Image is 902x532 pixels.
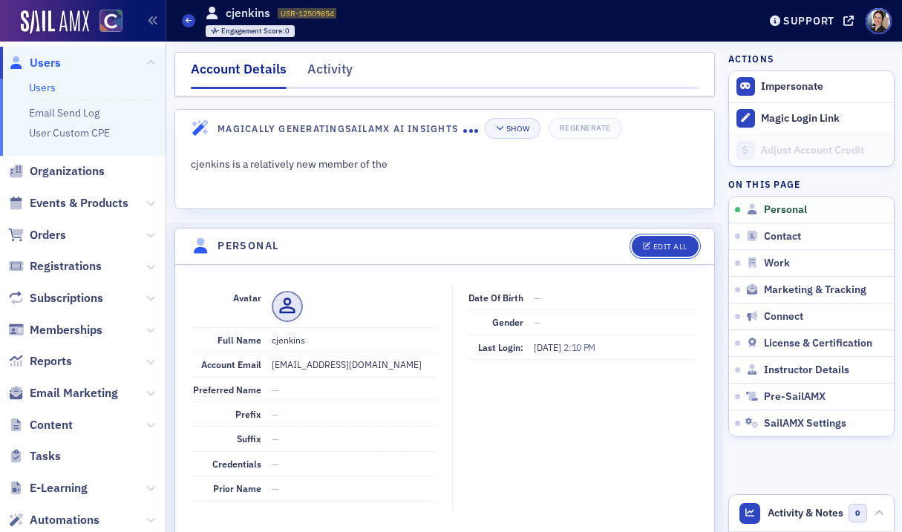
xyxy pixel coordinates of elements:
[549,118,622,139] button: Regenerate
[534,292,541,303] span: —
[492,316,523,328] span: Gender
[30,448,61,464] span: Tasks
[761,112,886,125] div: Magic Login Link
[8,195,128,211] a: Events & Products
[212,458,261,470] span: Credentials
[221,26,286,36] span: Engagement Score :
[761,144,886,157] div: Adjust Account Credit
[728,177,895,191] h4: On this page
[206,25,295,37] div: Engagement Score: 0
[8,512,99,528] a: Automations
[768,505,843,521] span: Activity & Notes
[89,10,122,35] a: View Homepage
[8,417,73,433] a: Content
[272,328,437,352] dd: cjenkins
[764,364,849,377] span: Instructor Details
[201,358,261,370] span: Account Email
[764,337,872,350] span: License & Certification
[729,102,894,134] button: Magic Login Link
[849,504,867,522] span: 0
[29,81,56,94] a: Users
[191,59,287,89] div: Account Details
[30,195,128,211] span: Events & Products
[30,163,105,180] span: Organizations
[281,8,334,19] span: USR-12509854
[485,118,540,139] button: Show
[30,227,66,243] span: Orders
[764,230,801,243] span: Contact
[272,458,279,470] span: —
[193,384,261,395] span: Preferred Name
[29,106,99,119] a: Email Send Log
[653,243,687,251] div: Edit All
[8,480,88,496] a: E-Learning
[534,341,563,353] span: [DATE]
[30,322,102,338] span: Memberships
[237,433,261,444] span: Suffix
[8,322,102,338] a: Memberships
[764,390,826,404] span: Pre-SailAMX
[272,433,279,444] span: —
[218,334,261,346] span: Full Name
[764,283,866,297] span: Marketing & Tracking
[764,310,803,324] span: Connect
[8,448,61,464] a: Tasks
[8,258,102,275] a: Registrations
[29,126,110,139] a: User Custom CPE
[761,80,823,93] button: Impersonate
[226,5,270,22] h1: cjenkins
[30,512,99,528] span: Automations
[563,341,595,353] span: 2:10 PM
[272,408,279,420] span: —
[8,290,103,306] a: Subscriptions
[764,257,790,270] span: Work
[218,122,463,135] h4: Magically Generating SailAMX AI Insights
[8,163,105,180] a: Organizations
[8,55,61,71] a: Users
[233,292,261,303] span: Avatar
[30,55,61,71] span: Users
[478,341,523,353] span: Last Login:
[272,384,279,395] span: —
[307,59,353,87] div: Activity
[30,385,118,401] span: Email Marketing
[764,203,807,217] span: Personal
[30,417,73,433] span: Content
[30,353,72,370] span: Reports
[866,8,892,34] span: Profile
[468,292,523,303] span: Date of Birth
[8,353,72,370] a: Reports
[729,134,894,166] a: Adjust Account Credit
[99,10,122,33] img: SailAMX
[21,10,89,34] img: SailAMX
[30,258,102,275] span: Registrations
[235,408,261,420] span: Prefix
[221,27,290,36] div: 0
[764,417,846,430] span: SailAMX Settings
[30,480,88,496] span: E-Learning
[632,236,699,257] button: Edit All
[272,352,437,376] dd: [EMAIL_ADDRESS][DOMAIN_NAME]
[783,14,834,27] div: Support
[213,482,261,494] span: Prior Name
[218,238,278,254] h4: Personal
[534,316,541,328] span: —
[506,125,529,133] div: Show
[30,290,103,306] span: Subscriptions
[8,385,118,401] a: Email Marketing
[8,227,66,243] a: Orders
[272,482,279,494] span: —
[728,52,774,65] h4: Actions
